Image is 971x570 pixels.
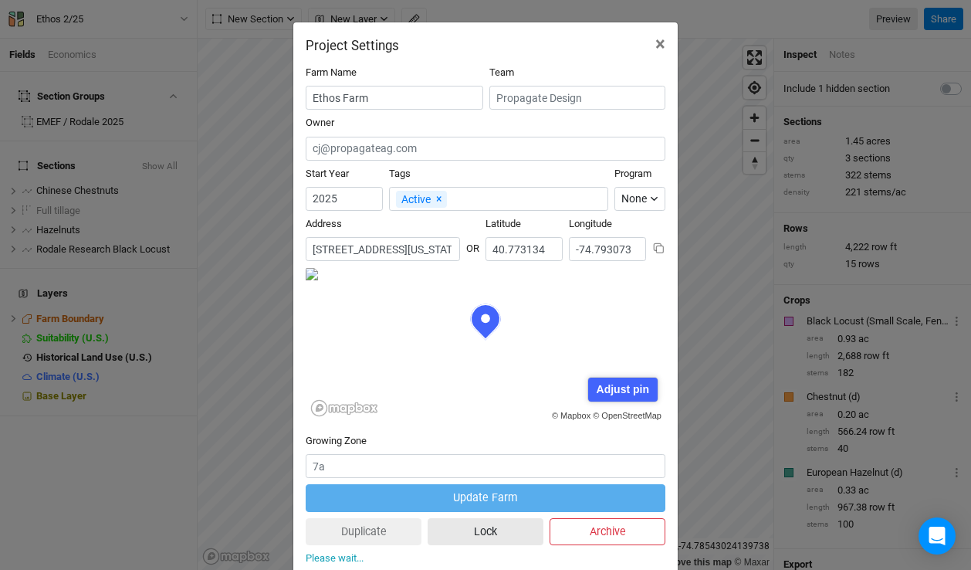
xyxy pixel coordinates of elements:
[655,33,665,55] span: ×
[396,191,447,208] div: Active
[485,237,563,261] input: Latitude
[306,116,334,130] label: Owner
[306,86,483,110] input: Project/Farm Name
[593,411,661,420] a: © OpenStreetMap
[919,517,956,555] div: Open Intercom Messenger
[569,237,646,261] input: Longitude
[652,242,665,255] button: Copy
[306,454,665,478] input: 7a
[306,484,665,511] button: Update Farm
[569,217,612,231] label: Longitude
[485,217,521,231] label: Latitude
[643,22,678,66] button: Close
[614,167,651,181] label: Program
[550,518,665,545] button: Archive
[310,399,378,417] a: Mapbox logo
[306,217,342,231] label: Address
[306,237,460,261] input: Address (123 James St...)
[306,187,383,211] input: Start Year
[621,191,647,207] div: None
[466,229,479,256] div: OR
[489,86,665,110] input: Propagate Design
[614,187,665,211] button: None
[306,167,349,181] label: Start Year
[436,192,442,205] span: ×
[306,66,357,80] label: Farm Name
[489,66,514,80] label: Team
[588,378,657,402] div: Adjust pin
[389,167,411,181] label: Tags
[306,518,421,545] button: Duplicate
[306,38,399,53] h2: Project Settings
[428,518,543,545] button: Lock
[306,137,665,161] input: cj@propagateag.com
[552,411,590,420] a: © Mapbox
[306,551,665,565] p: Please wait...
[431,189,447,208] button: Remove
[306,434,367,448] label: Growing Zone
